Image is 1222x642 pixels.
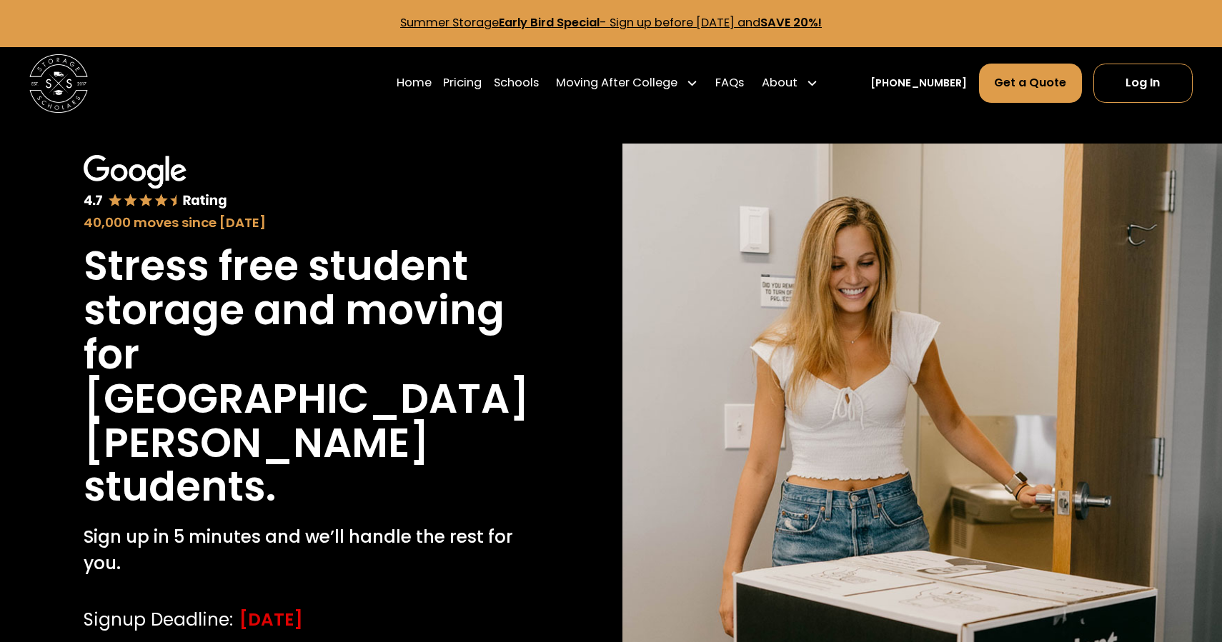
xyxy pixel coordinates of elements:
[84,607,233,633] div: Signup Deadline:
[979,64,1082,103] a: Get a Quote
[550,63,704,104] div: Moving After College
[715,63,744,104] a: FAQs
[84,465,276,509] h1: students.
[762,74,798,92] div: About
[84,155,227,210] img: Google 4.7 star rating
[239,607,303,633] div: [DATE]
[756,63,824,104] div: About
[443,63,482,104] a: Pricing
[870,76,967,91] a: [PHONE_NUMBER]
[499,14,600,31] strong: Early Bird Special
[84,524,515,577] p: Sign up in 5 minutes and we’ll handle the rest for you.
[760,14,822,31] strong: SAVE 20%!
[84,377,530,466] h1: [GEOGRAPHIC_DATA][PERSON_NAME]
[397,63,432,104] a: Home
[494,63,539,104] a: Schools
[29,54,88,113] img: Storage Scholars main logo
[1093,64,1193,103] a: Log In
[84,213,515,233] div: 40,000 moves since [DATE]
[400,14,822,31] a: Summer StorageEarly Bird Special- Sign up before [DATE] andSAVE 20%!
[84,244,515,377] h1: Stress free student storage and moving for
[556,74,677,92] div: Moving After College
